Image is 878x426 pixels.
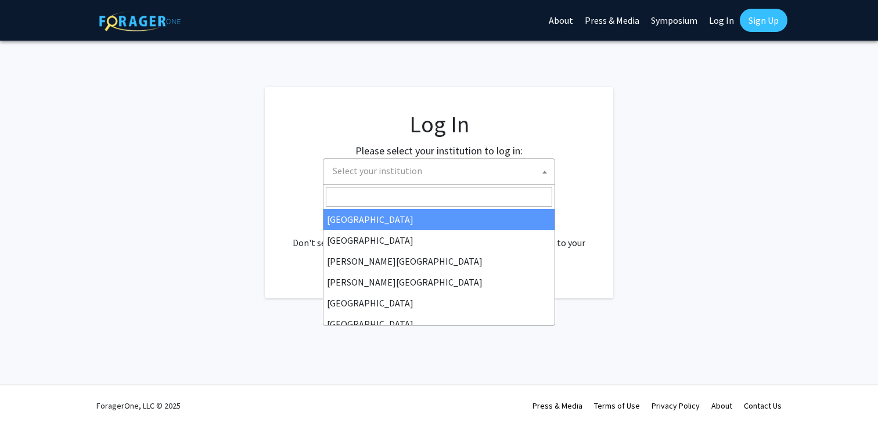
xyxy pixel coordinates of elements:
[333,165,422,176] span: Select your institution
[328,159,555,183] span: Select your institution
[355,143,523,158] label: Please select your institution to log in:
[323,272,555,293] li: [PERSON_NAME][GEOGRAPHIC_DATA]
[532,400,582,411] a: Press & Media
[288,110,590,138] h1: Log In
[323,251,555,272] li: [PERSON_NAME][GEOGRAPHIC_DATA]
[711,400,732,411] a: About
[323,313,555,334] li: [GEOGRAPHIC_DATA]
[9,374,49,417] iframe: Chat
[323,230,555,251] li: [GEOGRAPHIC_DATA]
[96,385,181,426] div: ForagerOne, LLC © 2025
[744,400,782,411] a: Contact Us
[740,9,787,32] a: Sign Up
[594,400,640,411] a: Terms of Use
[326,187,552,207] input: Search
[99,11,181,31] img: ForagerOne Logo
[323,158,555,185] span: Select your institution
[288,208,590,263] div: No account? . Don't see your institution? about bringing ForagerOne to your institution.
[323,209,555,230] li: [GEOGRAPHIC_DATA]
[652,400,700,411] a: Privacy Policy
[323,293,555,313] li: [GEOGRAPHIC_DATA]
